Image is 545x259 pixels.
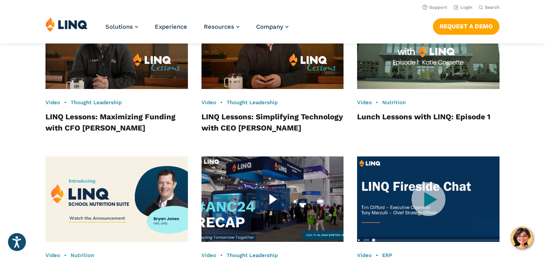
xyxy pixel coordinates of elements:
a: Video [357,99,372,105]
div: • [201,252,344,259]
a: Company [256,23,288,30]
a: Solutions [105,23,138,30]
div: • [45,99,188,106]
img: Fireside Chat Thumbnail [357,156,500,242]
span: Search [485,5,500,10]
a: Login [454,5,472,10]
img: LINQ | K‑12 Software [45,17,88,32]
div: • [201,99,344,106]
button: Hello, have a question? Let’s chat. [511,227,533,249]
div: • [45,252,188,259]
nav: Primary Navigation [105,17,288,43]
a: Experience [155,23,187,30]
img: LINQ Lessons with Cody [45,4,188,89]
a: Nutrition [382,99,406,105]
a: LINQ Lessons: Maximizing Funding with CFO [PERSON_NAME] [45,112,176,132]
span: Company [256,23,283,30]
a: ERP [382,252,392,258]
a: Video [45,252,60,258]
a: Thought Leadership [227,252,278,258]
a: Video [45,99,60,105]
a: Thought Leadership [227,99,278,105]
a: LINQ Lessons: Simplifying Technology with CEO [PERSON_NAME] [201,112,343,132]
a: Video [357,252,372,258]
button: Open Search Bar [479,4,500,10]
a: Resources [204,23,239,30]
span: Resources [204,23,234,30]
img: LINQ Lessons with Bryan Video [201,4,344,89]
a: Request a Demo [433,18,500,34]
nav: Button Navigation [433,17,500,34]
a: Support [423,5,447,10]
div: • [357,99,500,106]
a: Thought Leadership [71,99,122,105]
a: Nutrition [71,252,94,258]
a: Lunch Lessons with LINQ: Episode 1 [357,112,490,121]
span: Solutions [105,23,133,30]
a: Video [201,99,216,105]
img: Lunch Lessons with LINQ Episode 1 [357,4,500,89]
div: • [357,252,500,259]
a: Video [201,252,216,258]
